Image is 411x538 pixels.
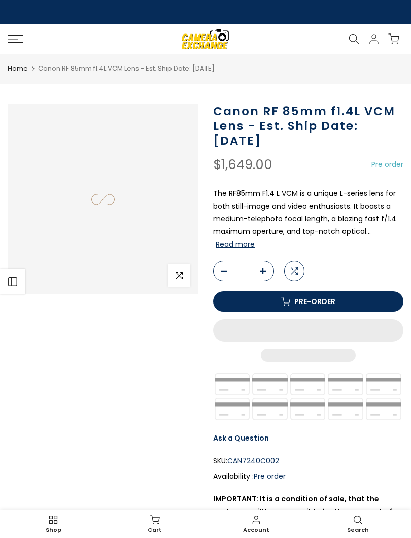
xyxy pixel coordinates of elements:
[307,513,408,535] a: Search
[205,513,307,535] a: Account
[213,187,403,251] p: The RF85mm F1.4 L VCM is a unique L-series lens for both still-image and video enthusiasts. It bo...
[365,397,403,422] img: visa
[3,513,104,535] a: Shop
[8,527,99,533] span: Shop
[254,471,286,481] span: Pre order
[213,104,403,148] h1: Canon RF 85mm f1.4L VCM Lens - Est. Ship Date: [DATE]
[211,527,302,533] span: Account
[371,159,403,170] span: Pre order
[213,470,403,483] div: Availability :
[251,372,289,397] img: amazon payments
[213,397,251,422] img: google pay
[251,397,289,422] img: master
[216,240,255,249] button: Read more
[38,63,215,73] span: Canon RF 85mm f1.4L VCM Lens - Est. Ship Date: [DATE]
[289,372,327,397] img: american express
[294,298,335,305] span: Pre-order
[213,158,272,172] div: $1,649.00
[327,372,365,397] img: apple pay
[213,291,403,312] button: Pre-order
[289,397,327,422] img: paypal
[365,372,403,397] img: discover
[104,513,205,535] a: Cart
[213,433,269,443] a: Ask a Question
[8,63,28,74] a: Home
[213,455,403,467] div: SKU:
[312,527,403,533] span: Search
[213,372,251,397] img: synchrony
[227,455,279,467] span: CAN7240C002
[327,397,365,422] img: shopify pay
[109,527,200,533] span: Cart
